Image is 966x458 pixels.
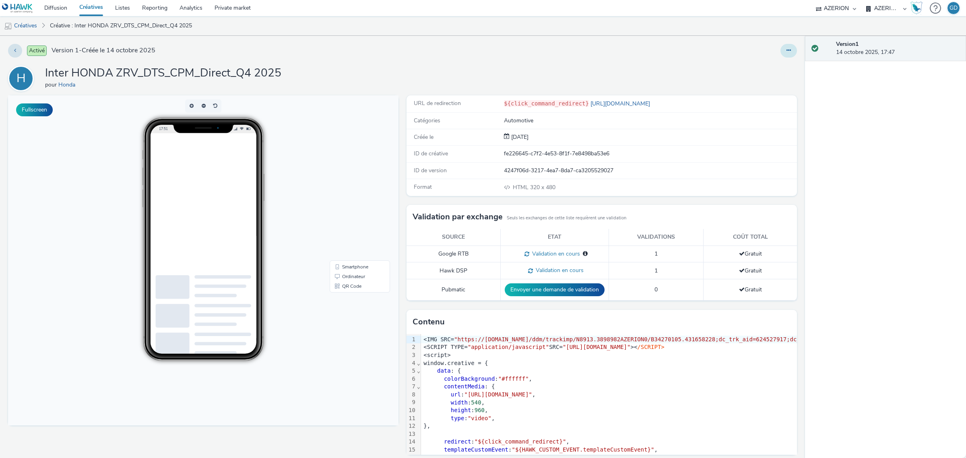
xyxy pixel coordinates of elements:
[334,188,353,193] span: QR Code
[46,16,196,35] a: Créative : Inter HONDA ZRV_DTS_CPM_Direct_Q4 2025
[17,67,26,90] div: H
[563,344,631,350] span: "[URL][DOMAIN_NAME]"
[451,391,461,398] span: url
[654,286,658,293] span: 0
[739,286,762,293] span: Gratuit
[407,343,417,351] div: 2
[407,375,417,383] div: 6
[451,399,468,406] span: width
[836,40,960,57] div: 14 octobre 2025, 17:47
[704,229,797,246] th: Coût total
[507,215,626,221] small: Seuls les exchanges de cette liste requièrent une validation
[533,266,584,274] span: Validation en cours
[407,446,417,454] div: 15
[407,229,500,246] th: Source
[437,367,451,374] span: data
[334,169,360,174] span: Smartphone
[589,100,653,107] a: [URL][DOMAIN_NAME]
[475,438,566,445] span: "${click_command_redirect}"
[58,81,78,89] a: Honda
[4,22,12,30] img: mobile
[8,74,37,82] a: H
[451,407,471,413] span: height
[407,415,417,423] div: 11
[27,45,47,56] span: Activé
[512,446,654,453] span: "${HAWK_CUSTOM_EVENT.templateCustomEvent}"
[407,383,417,391] div: 7
[407,336,417,344] div: 1
[444,438,471,445] span: redirect
[414,133,433,141] span: Créée le
[510,133,528,141] div: Création 14 octobre 2025, 17:47
[45,81,58,89] span: pour
[475,407,485,413] span: 960
[414,117,440,124] span: Catégories
[16,103,53,116] button: Fullscreen
[500,229,609,246] th: Etat
[512,184,555,191] span: 320 x 480
[949,2,958,14] div: GD
[413,316,445,328] h3: Contenu
[323,167,380,176] li: Smartphone
[151,31,160,35] span: 17:51
[414,99,461,107] span: URL de redirection
[414,183,432,191] span: Format
[910,2,926,14] a: Hawk Academy
[407,359,417,367] div: 4
[739,267,762,274] span: Gratuit
[529,250,580,258] span: Validation en cours
[323,176,380,186] li: Ordinateur
[637,344,664,350] span: /SCRIPT>
[504,117,796,125] div: Automotive
[407,279,500,301] td: Pubmatic
[45,66,281,81] h1: Inter HONDA ZRV_DTS_CPM_Direct_Q4 2025
[417,360,421,366] span: Fold line
[654,267,658,274] span: 1
[323,186,380,196] li: QR Code
[407,262,500,279] td: Hawk DSP
[2,3,33,13] img: undefined Logo
[498,375,529,382] span: "#ffffff"
[444,446,508,453] span: templateCustomEvent
[417,383,421,390] span: Fold line
[407,351,417,359] div: 3
[407,246,500,262] td: Google RTB
[739,250,762,258] span: Gratuit
[513,184,530,191] span: HTML
[504,167,796,175] div: 4247f06d-3217-4ea7-8da7-ca3205529027
[910,2,923,14] img: Hawk Academy
[414,150,448,157] span: ID de créative
[510,133,528,141] span: [DATE]
[609,229,703,246] th: Validations
[407,422,417,430] div: 12
[505,283,605,296] button: Envoyer une demande de validation
[444,375,495,382] span: colorBackground
[471,399,481,406] span: 540
[407,398,417,406] div: 9
[407,367,417,375] div: 5
[468,415,491,421] span: "video"
[414,167,447,174] span: ID de version
[504,150,796,158] div: fe226645-c7f2-4e53-8f1f-7e8498ba53e6
[451,415,464,421] span: type
[334,179,357,184] span: Ordinateur
[52,46,155,55] span: Version 1 - Créée le 14 octobre 2025
[417,367,421,374] span: Fold line
[444,383,485,390] span: contentMedia
[407,391,417,399] div: 8
[407,438,417,446] div: 14
[654,250,658,258] span: 1
[413,211,503,223] h3: Validation par exchange
[464,391,532,398] span: "[URL][DOMAIN_NAME]"
[468,344,549,350] span: "application/javascript"
[504,100,589,107] code: ${click_command_redirect}
[407,406,417,415] div: 10
[407,430,417,438] div: 13
[836,40,859,48] strong: Version 1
